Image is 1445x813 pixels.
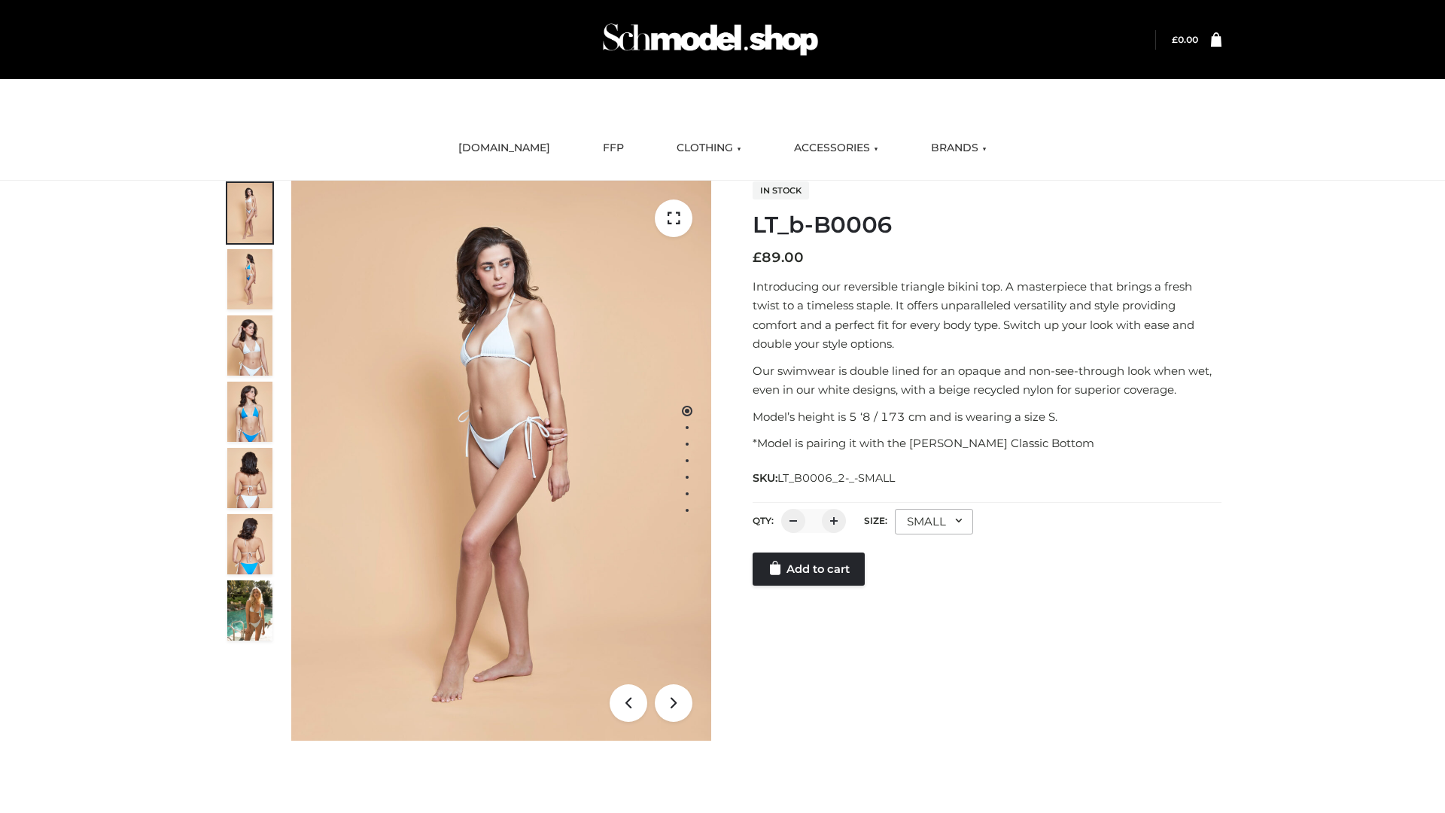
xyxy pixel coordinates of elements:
span: £ [1172,34,1178,45]
span: SKU: [753,469,896,487]
img: ArielClassicBikiniTop_CloudNine_AzureSky_OW114ECO_1-scaled.jpg [227,183,272,243]
span: LT_B0006_2-_-SMALL [777,471,895,485]
img: Arieltop_CloudNine_AzureSky2.jpg [227,580,272,641]
img: ArielClassicBikiniTop_CloudNine_AzureSky_OW114ECO_3-scaled.jpg [227,315,272,376]
a: £0.00 [1172,34,1198,45]
a: ACCESSORIES [783,132,890,165]
a: [DOMAIN_NAME] [447,132,561,165]
h1: LT_b-B0006 [753,212,1221,239]
a: Add to cart [753,553,865,586]
bdi: 89.00 [753,249,804,266]
bdi: 0.00 [1172,34,1198,45]
a: CLOTHING [665,132,753,165]
p: *Model is pairing it with the [PERSON_NAME] Classic Bottom [753,434,1221,453]
label: QTY: [753,515,774,526]
img: Schmodel Admin 964 [598,10,823,69]
span: £ [753,249,762,266]
img: ArielClassicBikiniTop_CloudNine_AzureSky_OW114ECO_8-scaled.jpg [227,514,272,574]
p: Model’s height is 5 ‘8 / 173 cm and is wearing a size S. [753,407,1221,427]
a: FFP [592,132,635,165]
img: ArielClassicBikiniTop_CloudNine_AzureSky_OW114ECO_1 [291,181,711,741]
img: ArielClassicBikiniTop_CloudNine_AzureSky_OW114ECO_7-scaled.jpg [227,448,272,508]
a: BRANDS [920,132,998,165]
label: Size: [864,515,887,526]
span: In stock [753,181,809,199]
img: ArielClassicBikiniTop_CloudNine_AzureSky_OW114ECO_4-scaled.jpg [227,382,272,442]
div: SMALL [895,509,973,534]
p: Introducing our reversible triangle bikini top. A masterpiece that brings a fresh twist to a time... [753,277,1221,354]
p: Our swimwear is double lined for an opaque and non-see-through look when wet, even in our white d... [753,361,1221,400]
img: ArielClassicBikiniTop_CloudNine_AzureSky_OW114ECO_2-scaled.jpg [227,249,272,309]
